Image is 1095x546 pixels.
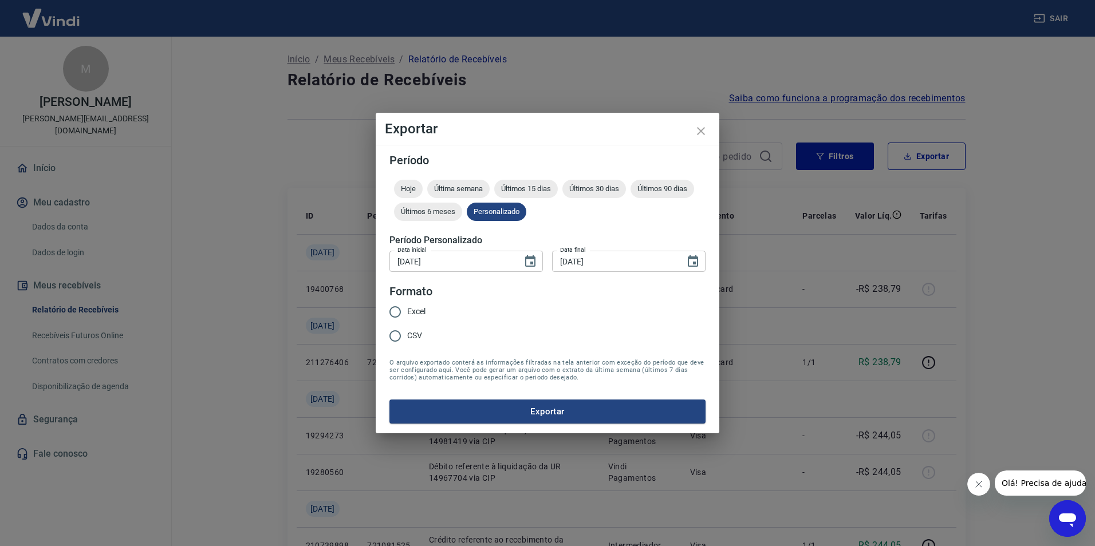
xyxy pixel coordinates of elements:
[394,203,462,221] div: Últimos 6 meses
[967,473,990,496] iframe: Fechar mensagem
[1049,500,1086,537] iframe: Botão para abrir a janela de mensagens
[407,306,426,318] span: Excel
[385,122,710,136] h4: Exportar
[467,203,526,221] div: Personalizado
[389,359,706,381] span: O arquivo exportado conterá as informações filtradas na tela anterior com exceção do período que ...
[631,180,694,198] div: Últimos 90 dias
[407,330,422,342] span: CSV
[389,235,706,246] h5: Período Personalizado
[995,470,1086,496] iframe: Mensagem da empresa
[397,246,427,254] label: Data inicial
[560,246,586,254] label: Data final
[687,117,715,145] button: close
[394,180,423,198] div: Hoje
[389,155,706,166] h5: Período
[494,180,558,198] div: Últimos 15 dias
[389,283,432,300] legend: Formato
[552,251,677,272] input: DD/MM/YYYY
[389,251,514,272] input: DD/MM/YYYY
[494,184,558,193] span: Últimos 15 dias
[562,180,626,198] div: Últimos 30 dias
[394,184,423,193] span: Hoje
[562,184,626,193] span: Últimos 30 dias
[631,184,694,193] span: Últimos 90 dias
[389,399,706,424] button: Exportar
[427,184,490,193] span: Última semana
[427,180,490,198] div: Última semana
[519,250,542,273] button: Choose date, selected date is 1 de jan de 2025
[682,250,704,273] button: Choose date, selected date is 30 de jun de 2025
[394,207,462,216] span: Últimos 6 meses
[7,8,96,17] span: Olá! Precisa de ajuda?
[467,207,526,216] span: Personalizado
